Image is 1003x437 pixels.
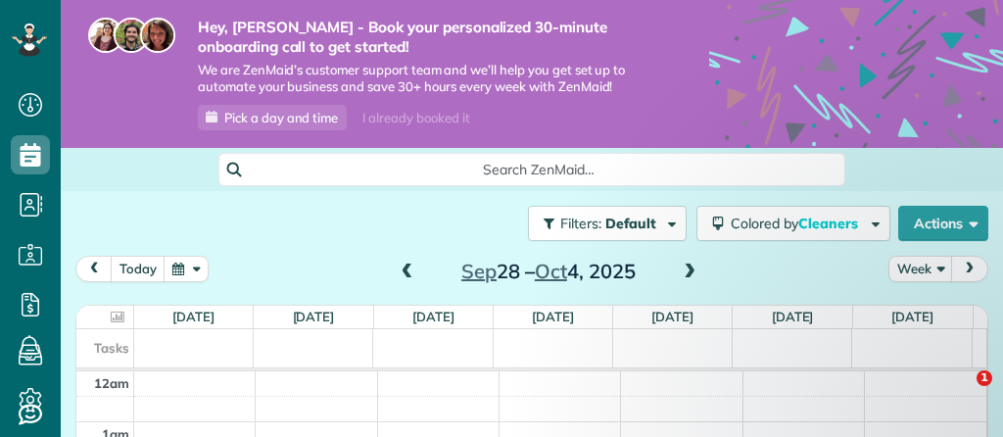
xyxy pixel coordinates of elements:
span: We are ZenMaid’s customer support team and we’ll help you get set up to automate your business an... [198,62,650,95]
span: Cleaners [798,215,861,232]
img: michelle-19f622bdf1676172e81f8f8fba1fb50e276960ebfe0243fe18214015130c80e4.jpg [140,18,175,53]
span: Filters: [560,215,601,232]
span: Pick a day and time [224,110,338,125]
span: 1 [977,370,992,386]
span: 12am [94,375,129,391]
a: [DATE] [532,309,574,324]
button: Actions [898,206,988,241]
div: I already booked it [351,106,481,130]
a: [DATE] [293,309,335,324]
a: [DATE] [172,309,215,324]
button: today [111,256,166,282]
span: Oct [535,259,567,283]
button: prev [75,256,113,282]
h2: 28 – 4, 2025 [426,261,671,282]
button: Colored byCleaners [696,206,890,241]
span: Tasks [94,340,129,356]
button: Filters: Default [528,206,687,241]
img: maria-72a9807cf96188c08ef61303f053569d2e2a8a1cde33d635c8a3ac13582a053d.jpg [88,18,123,53]
a: Pick a day and time [198,105,347,130]
strong: Hey, [PERSON_NAME] - Book your personalized 30-minute onboarding call to get started! [198,18,650,56]
img: jorge-587dff0eeaa6aab1f244e6dc62b8924c3b6ad411094392a53c71c6c4a576187d.jpg [114,18,149,53]
a: [DATE] [412,309,454,324]
a: Filters: Default [518,206,687,241]
span: Sep [461,259,497,283]
span: Colored by [731,215,865,232]
iframe: Intercom live chat [936,370,983,417]
span: Default [605,215,657,232]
